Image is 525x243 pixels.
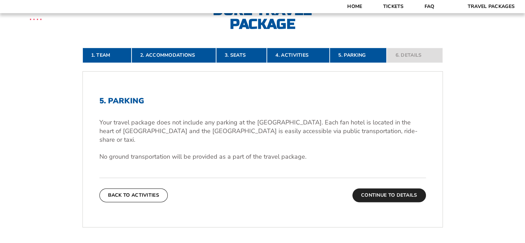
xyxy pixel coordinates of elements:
p: No ground transportation will be provided as a part of the travel package. [99,152,426,161]
button: Continue To Details [352,188,426,202]
p: Your travel package does not include any parking at the [GEOGRAPHIC_DATA]. Each fan hotel is loca... [99,118,426,144]
a: 4. Activities [267,48,330,63]
h2: 5. Parking [99,96,426,105]
a: 2. Accommodations [132,48,216,63]
img: CBS Sports Thanksgiving Classic [21,3,51,34]
button: Back To Activities [99,188,168,202]
a: 1. Team [82,48,132,63]
h2: Duke Travel Package [187,3,339,31]
a: 3. Seats [216,48,267,63]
